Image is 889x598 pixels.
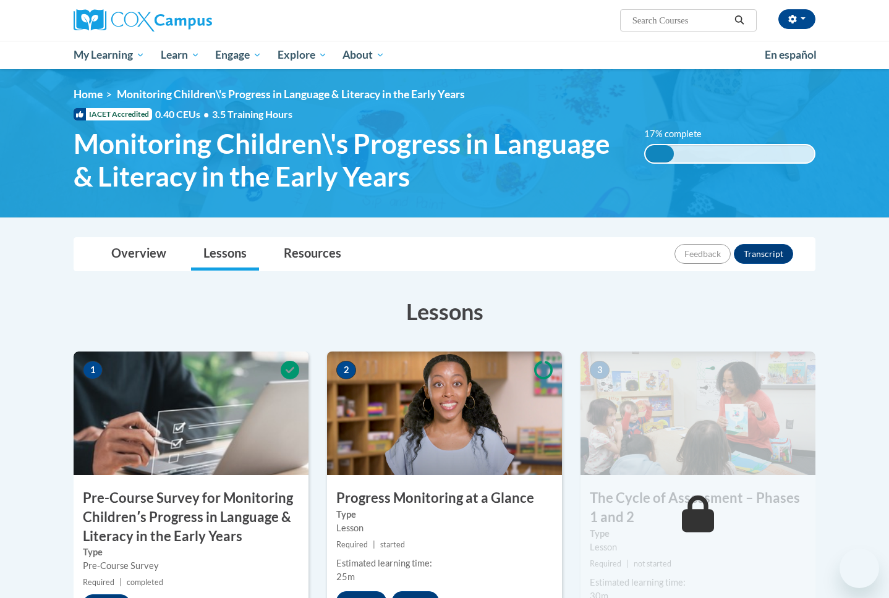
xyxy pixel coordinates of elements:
span: My Learning [74,48,145,62]
iframe: Button to launch messaging window [840,549,879,588]
button: Search [730,13,749,28]
div: Lesson [590,541,806,554]
a: My Learning [66,41,153,69]
span: Monitoring Children\'s Progress in Language & Literacy in the Early Years [74,127,626,193]
label: Type [83,545,299,559]
span: | [373,540,375,549]
a: About [335,41,393,69]
span: Monitoring Children\'s Progress in Language & Literacy in the Early Years [117,88,465,101]
span: About [342,48,385,62]
span: completed [127,578,163,587]
a: Learn [153,41,208,69]
span: started [380,540,405,549]
span: 3 [590,361,610,379]
a: Home [74,88,103,101]
label: 17% complete [644,127,715,141]
img: Course Image [74,352,308,475]
span: Required [336,540,368,549]
span: Explore [278,48,327,62]
div: Estimated learning time: [590,576,806,589]
label: Type [336,508,553,521]
span: 1 [83,361,103,379]
a: Resources [271,238,354,271]
span: 2 [336,361,356,379]
h3: Pre-Course Survey for Monitoring Childrenʹs Progress in Language & Literacy in the Early Years [74,489,308,545]
div: Estimated learning time: [336,557,553,570]
h3: Progress Monitoring at a Glance [327,489,562,508]
span: | [626,559,629,568]
img: Course Image [581,352,815,475]
span: Learn [161,48,200,62]
button: Account Settings [778,9,815,29]
a: En español [757,42,825,68]
span: | [119,578,122,587]
span: 0.40 CEUs [155,107,212,121]
span: En español [765,48,817,61]
div: Pre-Course Survey [83,559,299,573]
span: Required [83,578,114,587]
span: Engage [215,48,262,62]
input: Search Courses [631,13,730,28]
h3: Lessons [74,296,815,327]
a: Overview [99,238,179,271]
span: • [203,108,209,120]
span: 3.5 Training Hours [212,108,292,120]
span: Required [590,559,621,568]
button: Feedback [674,244,731,264]
a: Lessons [191,238,259,271]
span: IACET Accredited [74,108,152,120]
span: not started [634,559,671,568]
label: Type [590,527,806,541]
div: 17% complete [645,145,674,162]
img: Cox Campus [74,9,212,32]
img: Course Image [327,352,562,475]
a: Explore [270,41,335,69]
span: 25m [336,571,355,582]
a: Engage [207,41,270,69]
button: Transcript [734,244,793,264]
div: Lesson [336,521,553,535]
a: Cox Campus [74,9,308,32]
h3: The Cycle of Assessment – Phases 1 and 2 [581,489,815,527]
div: Main menu [55,41,834,69]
